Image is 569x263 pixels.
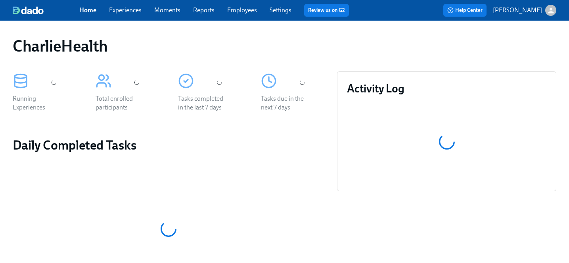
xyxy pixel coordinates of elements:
div: Tasks due in the next 7 days [261,94,312,112]
p: [PERSON_NAME] [493,6,542,15]
a: Employees [227,6,257,14]
div: Tasks completed in the last 7 days [178,94,229,112]
button: Help Center [443,4,487,17]
button: [PERSON_NAME] [493,5,556,16]
h2: Daily Completed Tasks [13,137,324,153]
button: Review us on G2 [304,4,349,17]
img: dado [13,6,44,14]
a: Experiences [109,6,142,14]
a: Moments [154,6,180,14]
div: Total enrolled participants [96,94,146,112]
h3: Activity Log [347,81,546,96]
span: Help Center [447,6,483,14]
a: Home [79,6,96,14]
a: dado [13,6,79,14]
a: Reports [193,6,215,14]
a: Review us on G2 [308,6,345,14]
h1: CharlieHealth [13,36,108,56]
a: Settings [270,6,291,14]
div: Running Experiences [13,94,63,112]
